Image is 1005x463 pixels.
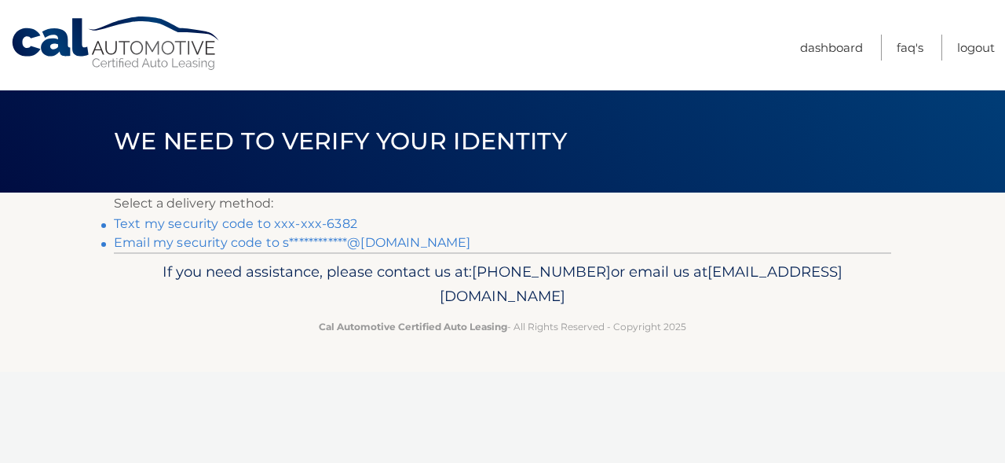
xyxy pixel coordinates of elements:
[114,193,891,215] p: Select a delivery method:
[114,216,357,231] a: Text my security code to xxx-xxx-6382
[124,318,881,335] p: - All Rights Reserved - Copyright 2025
[114,127,567,156] span: We need to verify your identity
[472,263,611,281] span: [PHONE_NUMBER]
[897,35,923,61] a: FAQ's
[319,321,507,333] strong: Cal Automotive Certified Auto Leasing
[10,16,222,72] a: Cal Automotive
[800,35,863,61] a: Dashboard
[124,259,881,310] p: If you need assistance, please contact us at: or email us at
[957,35,995,61] a: Logout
